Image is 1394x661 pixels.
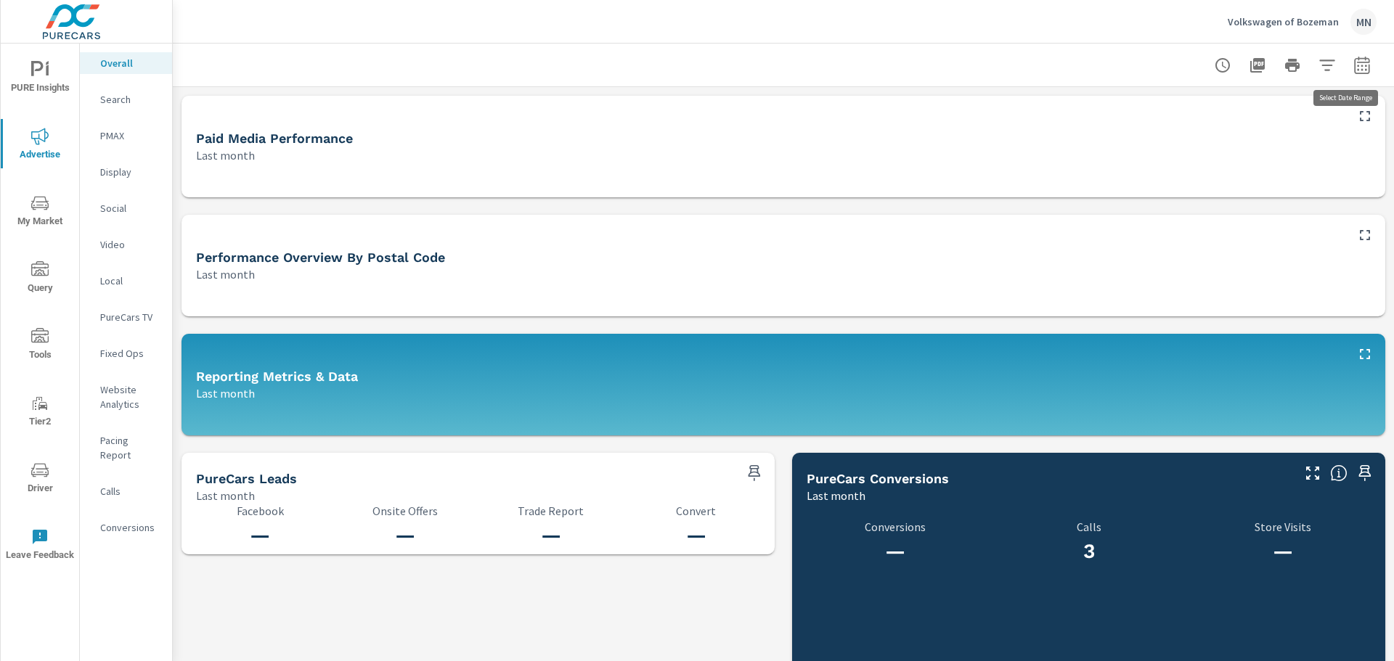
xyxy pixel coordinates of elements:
[1353,461,1377,485] span: Save this to your personalized report
[1228,15,1339,28] p: Volkswagen of Bozeman
[5,128,75,163] span: Advertise
[196,471,297,486] h5: PureCars Leads
[807,487,865,504] p: Last month
[807,520,983,533] p: Conversions
[5,328,75,364] span: Tools
[100,237,160,252] p: Video
[341,523,469,548] h3: —
[341,504,469,517] p: Onsite Offers
[100,520,160,535] p: Conversions
[100,382,160,411] p: Website Analytics
[100,92,160,107] p: Search
[1186,520,1379,533] p: Store Visits
[807,539,983,564] h3: —
[1000,539,1177,564] h3: 3
[80,306,172,328] div: PureCars TV
[80,234,172,255] div: Video
[100,56,160,70] p: Overall
[80,89,172,110] div: Search
[632,523,760,548] h3: —
[100,433,160,462] p: Pacing Report
[5,61,75,97] span: PURE Insights
[487,504,615,517] p: Trade Report
[1186,539,1379,564] h3: —
[80,480,172,502] div: Calls
[80,125,172,147] div: PMAX
[196,504,324,517] p: Facebook
[1,44,79,578] div: nav menu
[80,52,172,74] div: Overall
[1243,51,1272,80] button: "Export Report to PDF"
[196,369,358,384] h5: Reporting Metrics & Data
[100,274,160,288] p: Local
[487,523,615,548] h3: —
[1353,104,1377,128] button: Maximize Widget
[5,528,75,564] span: Leave Feedback
[5,194,75,230] span: My Market
[80,342,172,364] div: Fixed Ops
[100,201,160,215] p: Social
[196,147,255,164] p: Last month
[743,461,766,485] span: Save this to your personalized report
[196,131,353,146] h5: Paid Media Performance
[196,250,445,265] h5: Performance Overview By Postal Code
[80,430,172,466] div: Pacing Report
[80,270,172,292] div: Local
[5,261,75,297] span: Query
[100,165,160,179] p: Display
[100,128,160,143] p: PMAX
[1350,9,1377,35] div: MN
[196,487,255,504] p: Last month
[5,395,75,430] span: Tier2
[80,197,172,219] div: Social
[80,517,172,538] div: Conversions
[1353,342,1377,366] button: Maximize Widget
[1313,51,1342,80] button: Apply Filters
[1353,223,1377,247] button: Maximize Widget
[196,266,255,283] p: Last month
[100,310,160,324] p: PureCars TV
[5,461,75,497] span: Driver
[1330,464,1348,482] span: Understand conversion over the selected time range.
[100,484,160,498] p: Calls
[100,346,160,361] p: Fixed Ops
[807,471,949,486] h5: PureCars Conversions
[196,385,255,402] p: Last month
[80,379,172,415] div: Website Analytics
[80,161,172,183] div: Display
[1000,520,1177,533] p: Calls
[632,504,760,517] p: Convert
[196,523,324,548] h3: —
